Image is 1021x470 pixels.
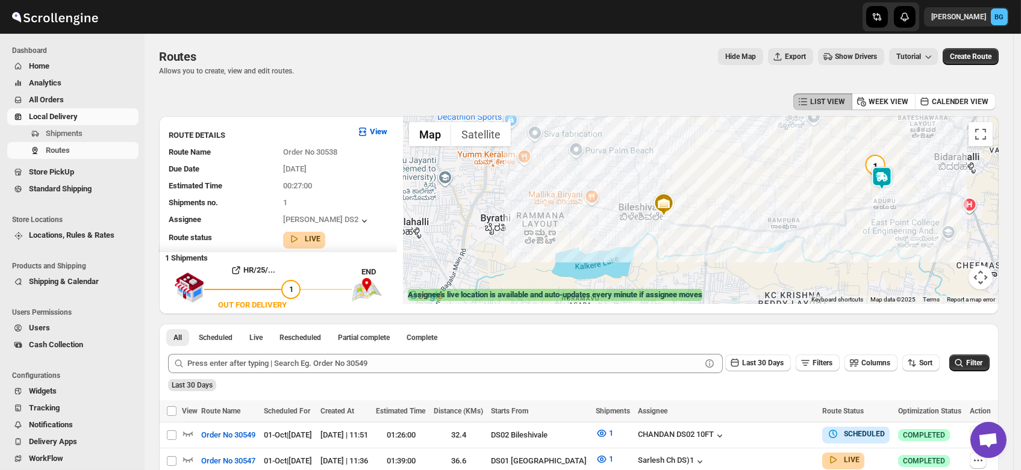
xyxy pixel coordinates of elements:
[845,354,898,371] button: Columns
[491,407,528,415] span: Starts From
[768,48,813,65] button: Export
[376,455,426,467] div: 01:39:00
[29,61,49,70] span: Home
[589,424,620,443] button: 1
[742,359,784,367] span: Last 30 Days
[931,12,986,22] p: [PERSON_NAME]
[283,164,307,173] span: [DATE]
[166,329,189,346] button: All routes
[896,52,921,61] span: Tutorial
[305,235,320,243] b: LIVE
[201,429,255,441] span: Order No 30549
[370,127,387,136] b: View
[491,455,589,467] div: DS01 [GEOGRAPHIC_DATA]
[29,454,63,463] span: WorkFlow
[289,285,293,294] span: 1
[919,359,932,367] span: Sort
[29,167,74,176] span: Store PickUp
[29,437,77,446] span: Delivery Apps
[796,354,840,371] button: Filters
[283,181,312,190] span: 00:27:00
[194,425,263,445] button: Order No 30549
[29,95,64,104] span: All Orders
[264,430,312,439] span: 01-Oct | [DATE]
[352,278,382,301] img: trip_end.png
[264,456,312,465] span: 01-Oct | [DATE]
[7,433,139,450] button: Delivery Apps
[903,430,945,440] span: COMPLETED
[861,359,890,367] span: Columns
[725,52,756,61] span: Hide Map
[835,52,877,61] span: Show Drivers
[932,97,988,107] span: CALENDER VIEW
[898,407,961,415] span: Optimization Status
[638,456,706,468] button: Sarlesh Ch DS)1
[169,147,211,156] span: Route Name
[822,407,864,415] span: Route Status
[7,320,139,336] button: Users
[902,354,940,371] button: Sort
[169,198,218,207] span: Shipments no.
[785,52,806,61] span: Export
[169,215,201,224] span: Assignee
[159,66,294,76] p: Allows you to create, view and edit routes.
[172,381,213,389] span: Last 30 Days
[718,48,763,65] button: Map action label
[12,215,139,224] span: Store Locations
[970,422,1007,458] div: Open chat
[869,97,908,107] span: WEEK VIEW
[169,129,347,141] h3: ROUTE DETAILS
[638,430,726,442] button: CHANDAN DS02 10FT
[264,407,310,415] span: Scheduled For
[950,52,991,61] span: Create Route
[12,261,139,271] span: Products and Shipping
[969,122,993,146] button: Toggle fullscreen view
[288,233,320,245] button: LIVE
[406,288,446,304] img: Google
[7,75,139,91] button: Analytics
[174,264,204,311] img: shop.svg
[7,273,139,290] button: Shipping & Calendar
[7,416,139,433] button: Notifications
[596,407,630,415] span: Shipments
[182,407,198,415] span: View
[451,122,511,146] button: Show satellite imagery
[969,265,993,289] button: Map camera controls
[320,455,369,467] div: [DATE] | 11:36
[818,48,884,65] button: Show Drivers
[408,289,702,301] label: Assignee's live location is available and auto-updates every minute if assignee moves
[10,2,100,32] img: ScrollEngine
[844,430,885,438] b: SCHEDULED
[279,333,321,342] span: Rescheduled
[283,215,370,227] button: [PERSON_NAME] DS2
[966,359,982,367] span: Filter
[609,454,613,463] span: 1
[218,299,287,311] div: OUT FOR DELIVERY
[169,233,212,242] span: Route status
[361,266,397,278] div: END
[970,407,991,415] span: Action
[434,455,484,467] div: 36.6
[349,122,395,141] button: View
[409,122,451,146] button: Show street map
[7,125,139,142] button: Shipments
[320,429,369,441] div: [DATE] | 11:51
[827,454,860,466] button: LIVE
[169,164,199,173] span: Due Date
[29,78,61,87] span: Analytics
[7,58,139,75] button: Home
[7,227,139,244] button: Locations, Rules & Rates
[7,383,139,400] button: Widgets
[338,333,390,342] span: Partial complete
[793,93,852,110] button: LIST VIEW
[995,13,1004,21] text: BG
[46,129,83,138] span: Shipments
[159,49,196,64] span: Routes
[249,333,263,342] span: Live
[863,155,887,179] div: 1
[376,407,425,415] span: Estimated Time
[903,456,945,466] span: COMPLETED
